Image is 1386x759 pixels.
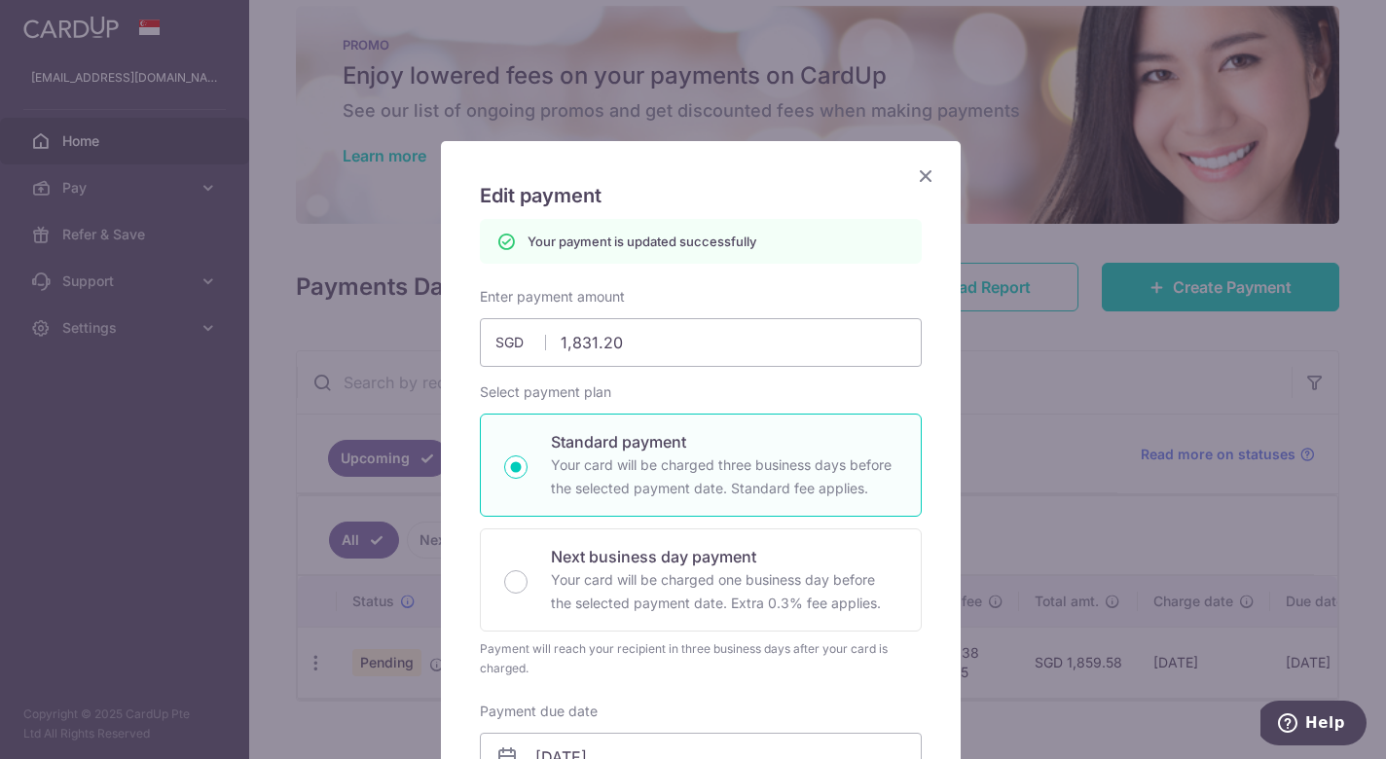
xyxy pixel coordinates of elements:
p: Standard payment [551,430,897,453]
p: Your card will be charged three business days before the selected payment date. Standard fee appl... [551,453,897,500]
label: Enter payment amount [480,287,625,307]
label: Select payment plan [480,382,611,402]
p: Your card will be charged one business day before the selected payment date. Extra 0.3% fee applies. [551,568,897,615]
h5: Edit payment [480,180,922,211]
iframe: Opens a widget where you can find more information [1260,701,1367,749]
button: Close [914,164,937,188]
label: Payment due date [480,702,598,721]
p: Your payment is updated successfully [528,232,756,251]
p: Next business day payment [551,545,897,568]
input: 0.00 [480,318,922,367]
div: Payment will reach your recipient in three business days after your card is charged. [480,639,922,678]
span: SGD [495,333,546,352]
